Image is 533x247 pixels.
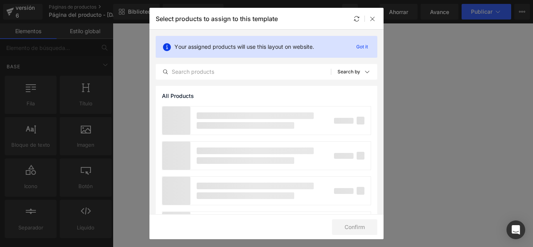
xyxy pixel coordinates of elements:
[162,93,194,99] span: All Products
[506,220,525,239] div: Open Intercom Messenger
[332,219,377,235] button: Confirm
[353,42,371,52] p: Got it
[174,43,314,51] p: Your assigned products will use this layout on website.
[156,67,331,76] input: Search products
[156,15,278,23] p: Select products to assign to this template
[338,69,360,75] p: Search by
